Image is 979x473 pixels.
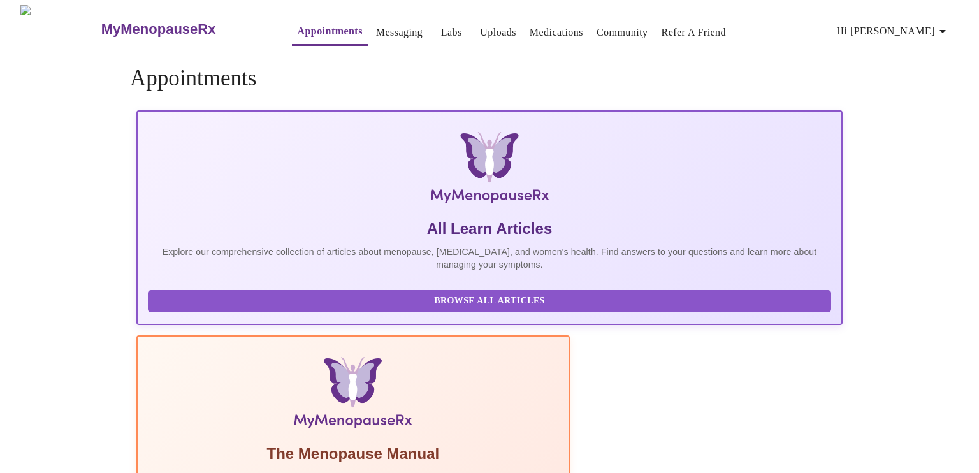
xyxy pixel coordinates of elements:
h5: The Menopause Manual [148,444,558,464]
span: Browse All Articles [161,293,818,309]
button: Uploads [475,20,521,45]
button: Community [591,20,653,45]
a: Refer a Friend [662,24,727,41]
img: MyMenopauseRx Logo [20,5,99,53]
a: Uploads [480,24,516,41]
a: Medications [530,24,583,41]
button: Browse All Articles [148,290,831,312]
a: Appointments [297,22,362,40]
button: Refer a Friend [656,20,732,45]
a: Browse All Articles [148,295,834,305]
span: Hi [PERSON_NAME] [837,22,950,40]
button: Medications [525,20,588,45]
button: Hi [PERSON_NAME] [832,18,955,44]
button: Appointments [292,18,367,46]
a: Labs [441,24,462,41]
button: Labs [431,20,472,45]
p: Explore our comprehensive collection of articles about menopause, [MEDICAL_DATA], and women's hea... [148,245,831,271]
a: MyMenopauseRx [99,7,266,52]
a: Community [597,24,648,41]
h4: Appointments [130,66,849,91]
img: Menopause Manual [213,357,493,433]
a: Messaging [376,24,423,41]
h5: All Learn Articles [148,219,831,239]
button: Messaging [371,20,428,45]
img: MyMenopauseRx Logo [254,132,725,208]
h3: MyMenopauseRx [101,21,216,38]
